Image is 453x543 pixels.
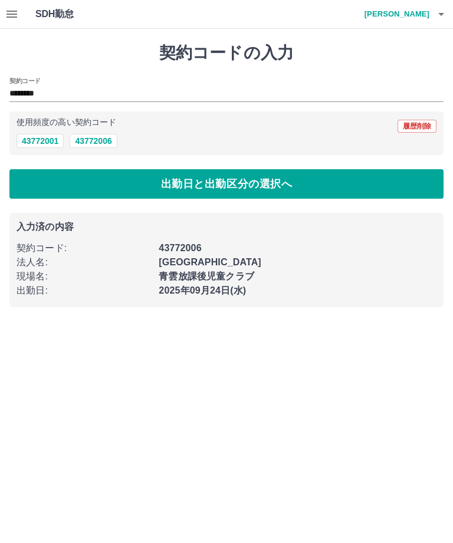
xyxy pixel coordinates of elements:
button: 43772001 [17,134,64,148]
p: 契約コード : [17,241,152,255]
b: 青雲放課後児童クラブ [159,271,254,281]
h1: 契約コードの入力 [9,43,444,63]
b: [GEOGRAPHIC_DATA] [159,257,261,267]
p: 法人名 : [17,255,152,269]
h2: 契約コード [9,76,41,85]
button: 出勤日と出勤区分の選択へ [9,169,444,199]
p: 使用頻度の高い契約コード [17,119,116,127]
p: 出勤日 : [17,284,152,298]
button: 43772006 [70,134,117,148]
b: 43772006 [159,243,201,253]
button: 履歴削除 [398,120,436,133]
b: 2025年09月24日(水) [159,285,246,295]
p: 現場名 : [17,269,152,284]
p: 入力済の内容 [17,222,436,232]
